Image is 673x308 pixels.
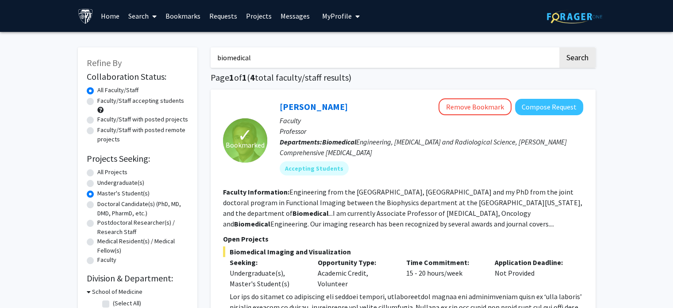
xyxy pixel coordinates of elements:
[161,0,205,31] a: Bookmarks
[97,237,188,255] label: Medical Resident(s) / Medical Fellow(s)
[113,299,141,308] label: (Select All)
[280,137,567,157] span: Engineering, [MEDICAL_DATA] and Radiological Science, [PERSON_NAME] Comprehensive [MEDICAL_DATA]
[230,257,305,268] p: Seeking:
[292,209,329,218] b: Biomedical
[87,71,188,82] h2: Collaboration Status:
[7,268,38,301] iframe: Chat
[234,219,270,228] b: Biomedical
[229,72,234,83] span: 1
[515,99,583,115] button: Compose Request to Arvind Pathak
[78,8,93,24] img: Johns Hopkins University Logo
[97,168,127,177] label: All Projects
[280,126,583,136] p: Professor
[400,257,488,289] div: 15 - 20 hours/week
[97,115,188,124] label: Faculty/Staff with posted projects
[223,187,582,228] fg-read-more: Engineering from the [GEOGRAPHIC_DATA], [GEOGRAPHIC_DATA] and my PhD from the joint doctoral prog...
[97,86,138,95] label: All Faculty/Staff
[223,187,289,196] b: Faculty Information:
[230,268,305,289] div: Undergraduate(s), Master's Student(s)
[280,115,583,126] p: Faculty
[311,257,400,289] div: Academic Credit, Volunteer
[280,101,348,112] a: [PERSON_NAME]
[242,0,276,31] a: Projects
[495,257,570,268] p: Application Deadline:
[92,287,142,296] h3: School of Medicine
[87,153,188,164] h2: Projects Seeking:
[559,47,596,68] button: Search
[547,10,602,23] img: ForagerOne Logo
[205,0,242,31] a: Requests
[438,98,511,115] button: Remove Bookmark
[242,72,247,83] span: 1
[322,12,352,20] span: My Profile
[280,137,322,146] b: Departments:
[226,140,265,150] span: Bookmarked
[97,255,116,265] label: Faculty
[238,131,253,140] span: ✓
[488,257,577,289] div: Not Provided
[250,72,255,83] span: 4
[87,57,122,68] span: Refine By
[96,0,124,31] a: Home
[124,0,161,31] a: Search
[97,218,188,237] label: Postdoctoral Researcher(s) / Research Staff
[276,0,314,31] a: Messages
[211,47,558,68] input: Search Keywords
[97,178,144,187] label: Undergraduate(s)
[87,273,188,284] h2: Division & Department:
[97,199,188,218] label: Doctoral Candidate(s) (PhD, MD, DMD, PharmD, etc.)
[280,161,349,175] mat-chip: Accepting Students
[97,125,188,144] label: Faculty/Staff with posted remote projects
[223,246,583,257] span: Biomedical Imaging and Visualization
[322,137,356,146] b: Biomedical
[223,234,583,244] p: Open Projects
[406,257,481,268] p: Time Commitment:
[97,96,184,105] label: Faculty/Staff accepting students
[211,72,596,83] h1: Page of ( total faculty/staff results)
[97,189,150,198] label: Master's Student(s)
[318,257,393,268] p: Opportunity Type:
